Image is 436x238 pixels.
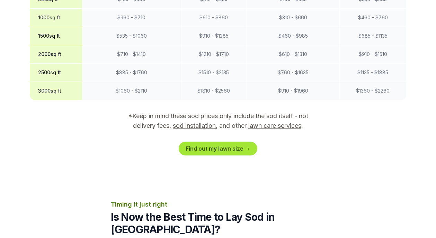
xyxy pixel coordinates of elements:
td: $ 885 - $ 1760 [82,64,181,82]
td: $ 610 - $ 860 [181,9,246,27]
td: $ 610 - $ 1310 [246,45,340,64]
td: $ 1060 - $ 2110 [82,82,181,100]
th: 2000 sq ft [30,45,82,64]
td: $ 1135 - $ 1885 [340,64,406,82]
a: sod installation [173,122,216,129]
a: lawn care services [248,122,301,129]
th: 1000 sq ft [30,9,82,27]
td: $ 685 - $ 1135 [340,27,406,45]
h2: Is Now the Best Time to Lay Sod in [GEOGRAPHIC_DATA]? [111,211,326,236]
p: Timing it just right [111,200,326,209]
p: *Keep in mind these sod prices only include the sod itself - not delivery fees, , and other . [118,111,318,131]
th: 1500 sq ft [30,27,82,45]
td: $ 1360 - $ 2260 [340,82,406,100]
td: $ 360 - $ 710 [82,9,181,27]
th: 3000 sq ft [30,82,82,100]
td: $ 760 - $ 1635 [246,64,340,82]
td: $ 1510 - $ 2135 [181,64,246,82]
td: $ 1810 - $ 2560 [181,82,246,100]
td: $ 710 - $ 1410 [82,45,181,64]
td: $ 1210 - $ 1710 [181,45,246,64]
td: $ 535 - $ 1060 [82,27,181,45]
td: $ 310 - $ 660 [246,9,340,27]
a: Find out my lawn size → [179,142,257,155]
td: $ 910 - $ 1285 [181,27,246,45]
td: $ 460 - $ 985 [246,27,340,45]
th: 2500 sq ft [30,64,82,82]
td: $ 910 - $ 1510 [340,45,406,64]
td: $ 460 - $ 760 [340,9,406,27]
td: $ 910 - $ 1960 [246,82,340,100]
